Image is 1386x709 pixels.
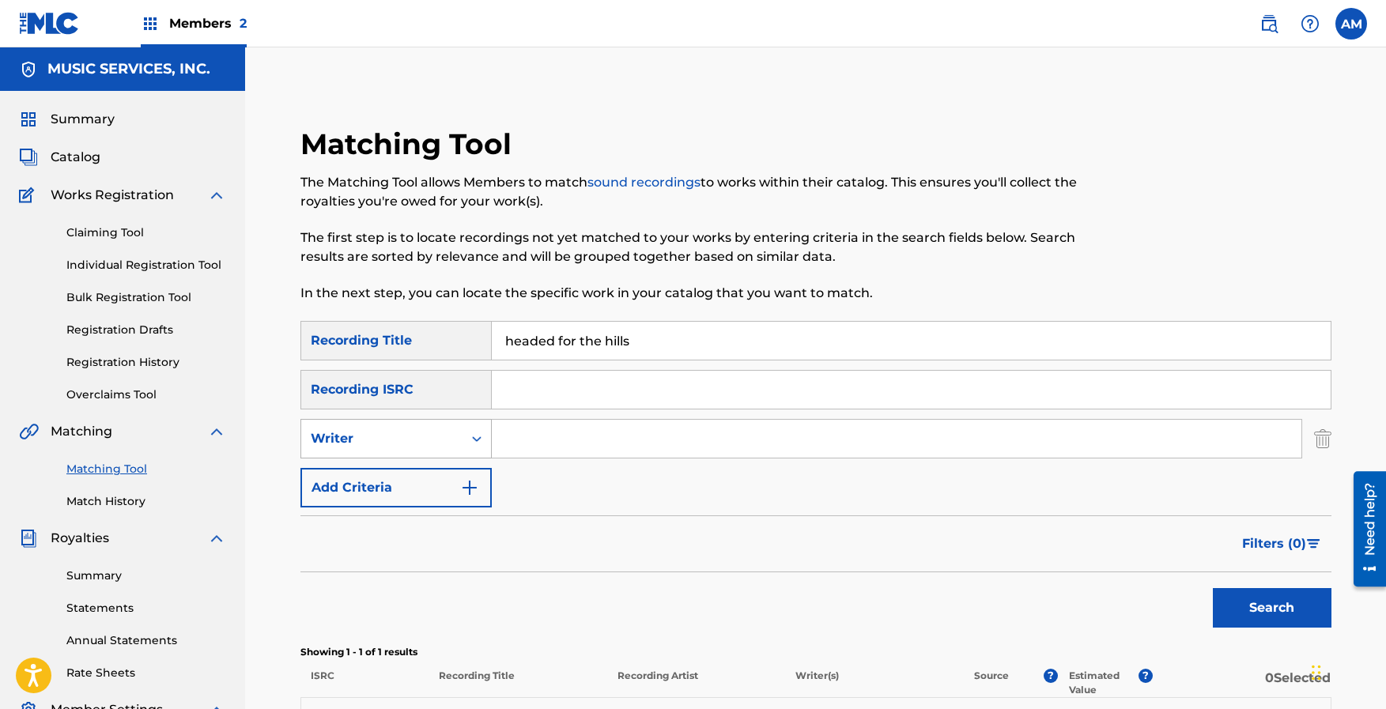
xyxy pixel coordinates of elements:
span: Catalog [51,148,100,167]
a: Claiming Tool [66,224,226,241]
a: Rate Sheets [66,665,226,681]
p: 0 Selected [1153,669,1331,697]
span: Filters ( 0 ) [1242,534,1306,553]
iframe: Resource Center [1342,465,1386,592]
img: expand [207,422,226,441]
p: The first step is to locate recordings not yet matched to your works by entering criteria in the ... [300,228,1094,266]
span: Works Registration [51,186,174,205]
img: Summary [19,110,38,129]
p: The Matching Tool allows Members to match to works within their catalog. This ensures you'll coll... [300,173,1094,211]
p: In the next step, you can locate the specific work in your catalog that you want to match. [300,284,1094,303]
span: ? [1044,669,1058,683]
a: Public Search [1253,8,1285,40]
span: 2 [240,16,247,31]
div: Drag [1312,649,1321,696]
button: Filters (0) [1233,524,1331,564]
a: Bulk Registration Tool [66,289,226,306]
img: expand [207,529,226,548]
a: Overclaims Tool [66,387,226,403]
img: Accounts [19,60,38,79]
div: Help [1294,8,1326,40]
span: Summary [51,110,115,129]
a: Matching Tool [66,461,226,477]
div: User Menu [1335,8,1367,40]
span: Matching [51,422,112,441]
img: expand [207,186,226,205]
a: Registration History [66,354,226,371]
p: Recording Title [429,669,607,697]
iframe: Chat Widget [1307,633,1386,709]
img: MLC Logo [19,12,80,35]
img: Works Registration [19,186,40,205]
img: Catalog [19,148,38,167]
p: Estimated Value [1069,669,1139,697]
p: Recording Artist [606,669,785,697]
p: Showing 1 - 1 of 1 results [300,645,1331,659]
p: Writer(s) [785,669,964,697]
h2: Matching Tool [300,126,519,162]
img: Matching [19,422,39,441]
h5: MUSIC SERVICES, INC. [47,60,210,78]
p: Source [974,669,1009,697]
span: Royalties [51,529,109,548]
img: Royalties [19,529,38,548]
a: Annual Statements [66,632,226,649]
a: sound recordings [587,175,701,190]
p: ISRC [300,669,429,697]
a: SummarySummary [19,110,115,129]
a: Match History [66,493,226,510]
a: Registration Drafts [66,322,226,338]
img: 9d2ae6d4665cec9f34b9.svg [460,478,479,497]
a: Summary [66,568,226,584]
a: Individual Registration Tool [66,257,226,273]
img: filter [1307,539,1320,549]
span: Members [169,14,247,32]
a: Statements [66,600,226,617]
img: Top Rightsholders [141,14,160,33]
form: Search Form [300,321,1331,635]
img: Delete Criterion [1314,419,1331,458]
span: ? [1139,669,1153,683]
button: Add Criteria [300,468,492,507]
div: Writer [311,429,453,448]
img: help [1301,14,1320,33]
img: search [1259,14,1278,33]
a: CatalogCatalog [19,148,100,167]
button: Search [1213,588,1331,628]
